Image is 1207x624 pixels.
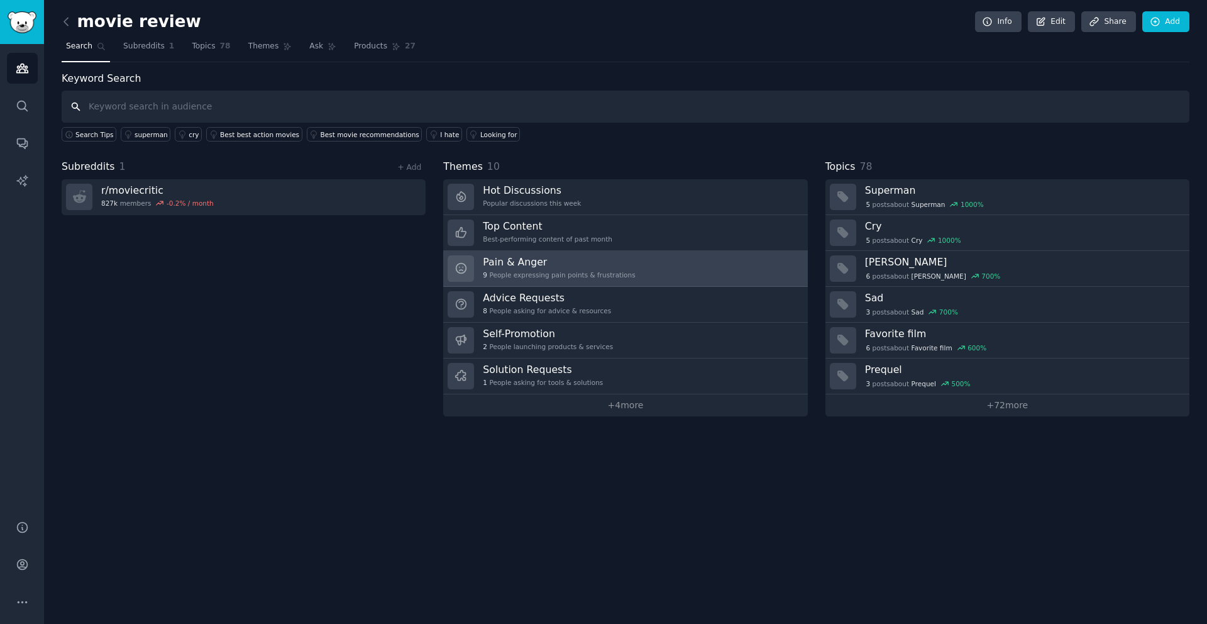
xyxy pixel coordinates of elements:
[483,184,581,197] h3: Hot Discussions
[865,291,1181,304] h3: Sad
[8,11,36,33] img: GummySearch logo
[866,236,870,245] span: 5
[865,235,962,246] div: post s about
[483,291,611,304] h3: Advice Requests
[912,308,924,316] span: Sad
[825,251,1189,287] a: [PERSON_NAME]6postsabout[PERSON_NAME]700%
[866,272,870,281] span: 6
[825,359,1189,394] a: Prequel3postsaboutPrequel500%
[167,199,214,208] div: -0.2 % / month
[321,130,419,139] div: Best movie recommendations
[62,91,1189,123] input: Keyword search in audience
[865,342,988,354] div: post s about
[1081,11,1135,33] a: Share
[866,200,870,209] span: 5
[244,36,297,62] a: Themes
[192,41,215,52] span: Topics
[483,270,487,279] span: 9
[483,270,635,279] div: People expressing pain points & frustrations
[865,378,972,389] div: post s about
[480,130,517,139] div: Looking for
[938,236,961,245] div: 1000 %
[443,179,807,215] a: Hot DiscussionsPopular discussions this week
[483,327,613,340] h3: Self-Promotion
[912,272,966,281] span: [PERSON_NAME]
[483,220,612,233] h3: Top Content
[248,41,279,52] span: Themes
[443,159,483,175] span: Themes
[912,379,936,388] span: Prequel
[825,215,1189,251] a: Cry5postsaboutCry1000%
[825,323,1189,359] a: Favorite film6postsaboutFavorite film600%
[62,12,201,32] h2: movie review
[443,359,807,394] a: Solution Requests1People asking for tools & solutions
[951,379,970,388] div: 500 %
[483,342,487,351] span: 2
[443,287,807,323] a: Advice Requests8People asking for advice & resources
[220,130,299,139] div: Best best action movies
[169,41,175,52] span: 1
[1028,11,1075,33] a: Edit
[121,127,170,142] a: superman
[866,343,870,352] span: 6
[350,36,420,62] a: Products27
[483,363,603,376] h3: Solution Requests
[135,130,168,139] div: superman
[865,220,1181,233] h3: Cry
[975,11,1022,33] a: Info
[405,41,416,52] span: 27
[825,394,1189,416] a: +72more
[483,378,487,387] span: 1
[866,308,870,316] span: 3
[487,160,500,172] span: 10
[866,379,870,388] span: 3
[865,327,1181,340] h3: Favorite film
[305,36,341,62] a: Ask
[66,41,92,52] span: Search
[62,36,110,62] a: Search
[1142,11,1189,33] a: Add
[119,36,179,62] a: Subreddits1
[220,41,231,52] span: 78
[967,343,986,352] div: 600 %
[62,179,426,215] a: r/moviecritic827kmembers-0.2% / month
[483,306,611,315] div: People asking for advice & resources
[939,308,958,316] div: 700 %
[912,200,945,209] span: Superman
[354,41,387,52] span: Products
[483,255,635,269] h3: Pain & Anger
[865,255,1181,269] h3: [PERSON_NAME]
[825,179,1189,215] a: Superman5postsaboutSuperman1000%
[483,378,603,387] div: People asking for tools & solutions
[123,41,165,52] span: Subreddits
[483,199,581,208] div: Popular discussions this week
[865,184,1181,197] h3: Superman
[865,270,1001,282] div: post s about
[189,130,199,139] div: cry
[466,127,520,142] a: Looking for
[187,36,234,62] a: Topics78
[865,363,1181,376] h3: Prequel
[62,159,115,175] span: Subreddits
[206,127,302,142] a: Best best action movies
[307,127,422,142] a: Best movie recommendations
[865,199,985,210] div: post s about
[825,159,856,175] span: Topics
[912,236,923,245] span: Cry
[101,199,214,208] div: members
[426,127,462,142] a: I hate
[483,306,487,315] span: 8
[443,251,807,287] a: Pain & Anger9People expressing pain points & frustrations
[101,199,118,208] span: 827k
[443,215,807,251] a: Top ContentBest-performing content of past month
[443,394,807,416] a: +4more
[912,343,952,352] span: Favorite film
[443,323,807,359] a: Self-Promotion2People launching products & services
[309,41,323,52] span: Ask
[961,200,984,209] div: 1000 %
[483,342,613,351] div: People launching products & services
[825,287,1189,323] a: Sad3postsaboutSad700%
[397,163,421,172] a: + Add
[483,235,612,243] div: Best-performing content of past month
[175,127,202,142] a: cry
